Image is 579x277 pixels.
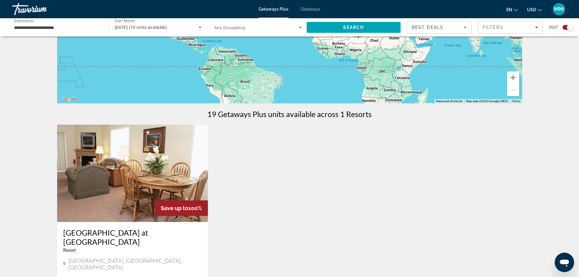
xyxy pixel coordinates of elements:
span: [GEOGRAPHIC_DATA], [GEOGRAPHIC_DATA], [GEOGRAPHIC_DATA] [68,257,202,271]
button: Keyboard shortcuts [436,99,462,103]
a: Getaways [301,7,320,12]
span: [DATE] (19 units available) [115,25,167,30]
span: Resort [63,248,76,253]
button: Zoom in [507,71,519,84]
button: Filters [478,21,543,34]
span: Save up to [161,205,188,211]
span: Map [549,23,558,32]
input: Select destination [14,24,102,31]
iframe: Button to launch messaging window [555,253,574,272]
a: Travorium [12,1,73,17]
a: Open this area in Google Maps (opens a new window) [59,95,79,103]
span: USD [527,7,536,12]
span: MM [554,6,564,12]
span: Best Deals [412,25,443,30]
button: User Menu [551,3,567,16]
button: Change language [506,5,518,14]
span: Destination [14,19,34,23]
span: Filters [483,25,503,30]
div: 100% [155,200,208,216]
a: Getaways Plus [259,7,288,12]
mat-select: Sort by [412,24,467,31]
button: Change currency [527,5,542,14]
span: Start Month [115,19,135,23]
button: Zoom out [507,84,519,96]
img: Google [59,95,79,103]
img: Sunrise Cove at Village West [57,125,208,222]
button: Search [307,22,401,33]
span: en [506,7,512,12]
a: [GEOGRAPHIC_DATA] at [GEOGRAPHIC_DATA] [63,228,202,246]
span: Search [343,25,364,30]
span: Any Occupancy [214,25,246,30]
a: Terms (opens in new tab) [512,99,520,103]
h1: 19 Getaways Plus units available across 1 Resorts [207,109,372,119]
span: Map data ©2025 Google, INEGI [466,99,508,103]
